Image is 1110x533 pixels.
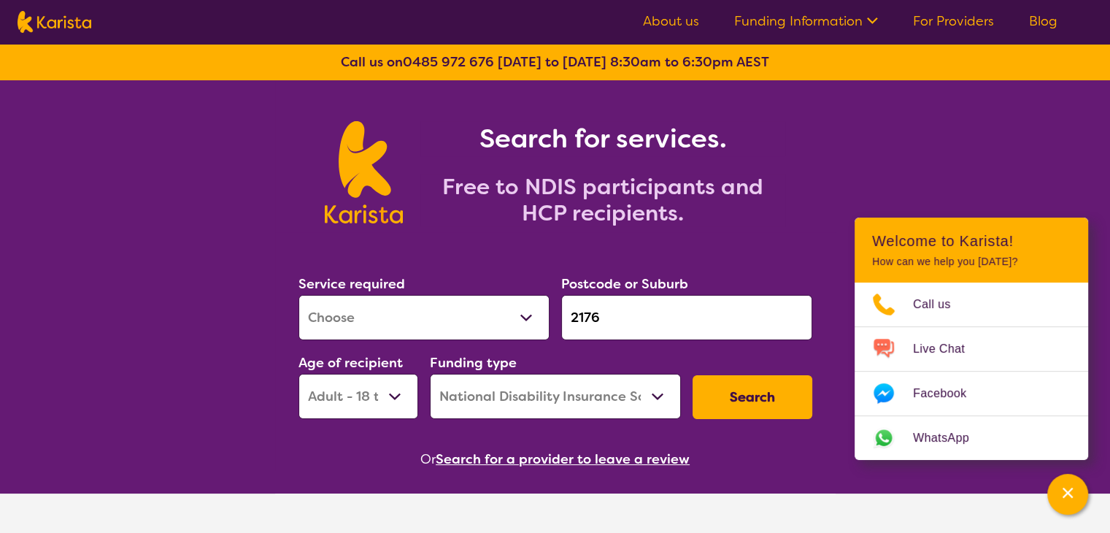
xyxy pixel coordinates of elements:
button: Search [693,375,812,419]
span: WhatsApp [913,427,987,449]
label: Age of recipient [298,354,403,372]
a: 0485 972 676 [403,53,494,71]
h2: Free to NDIS participants and HCP recipients. [420,174,785,226]
div: Channel Menu [855,218,1088,460]
a: Blog [1029,12,1057,30]
ul: Choose channel [855,283,1088,460]
label: Postcode or Suburb [561,275,688,293]
a: Funding Information [734,12,878,30]
p: How can we help you [DATE]? [872,256,1071,268]
img: Karista logo [325,121,403,223]
img: Karista logo [18,11,91,33]
a: For Providers [913,12,994,30]
input: Type [561,295,812,340]
a: About us [643,12,699,30]
b: Call us on [DATE] to [DATE] 8:30am to 6:30pm AEST [341,53,769,71]
label: Service required [298,275,405,293]
span: Facebook [913,383,984,404]
span: Or [420,448,436,470]
span: Live Chat [913,338,982,360]
span: Call us [913,294,968,315]
label: Funding type [430,354,517,372]
a: Web link opens in a new tab. [855,416,1088,460]
h1: Search for services. [420,121,785,156]
h2: Welcome to Karista! [872,232,1071,250]
button: Channel Menu [1047,474,1088,515]
button: Search for a provider to leave a review [436,448,690,470]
